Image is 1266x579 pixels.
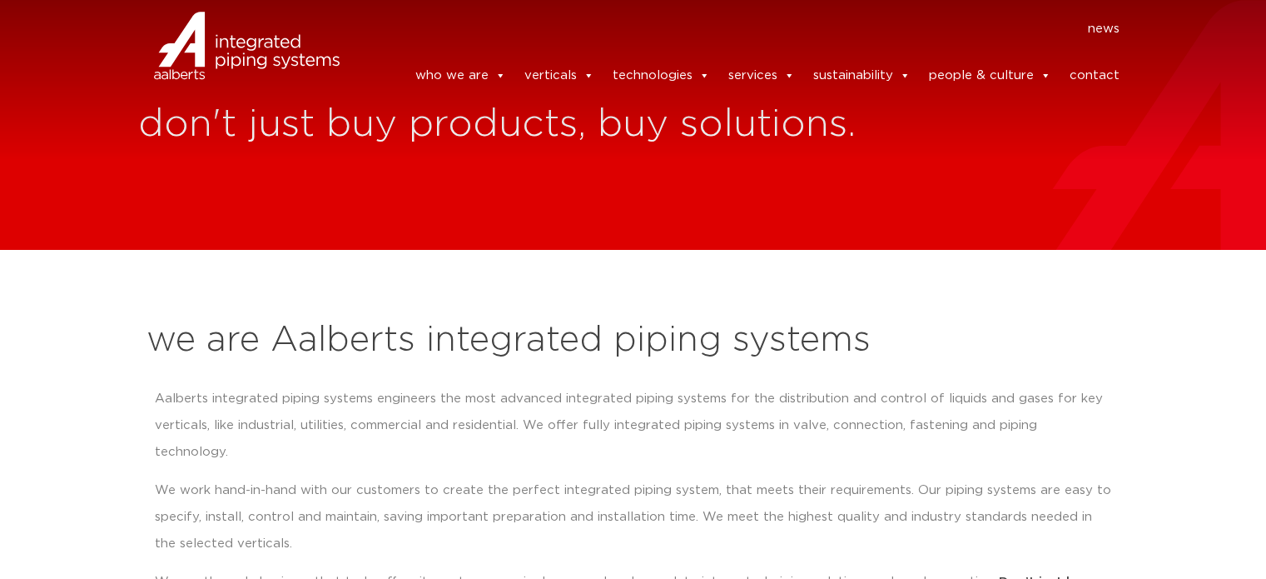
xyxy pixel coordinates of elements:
[728,59,795,92] a: services
[155,477,1112,557] p: We work hand-in-hand with our customers to create the perfect integrated piping system, that meet...
[365,16,1120,42] nav: Menu
[1070,59,1120,92] a: contact
[415,59,506,92] a: who we are
[929,59,1051,92] a: people & culture
[613,59,710,92] a: technologies
[155,386,1112,466] p: Aalberts integrated piping systems engineers the most advanced integrated piping systems for the ...
[1088,16,1120,42] a: news
[146,321,1120,361] h2: we are Aalberts integrated piping systems
[524,59,594,92] a: verticals
[813,59,911,92] a: sustainability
